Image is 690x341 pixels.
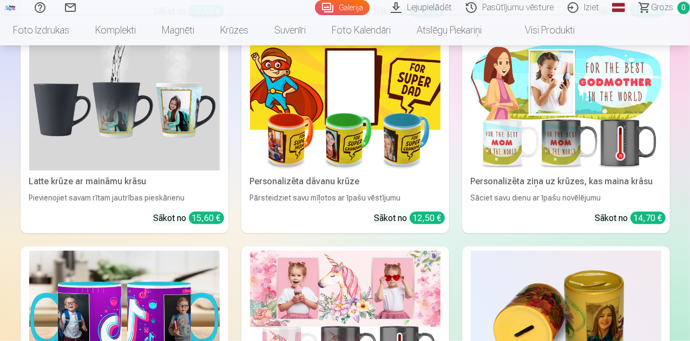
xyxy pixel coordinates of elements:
[462,39,670,233] a: Personalizēta ziņa uz krūzes, kas maina krāsuPersonalizēta ziņa uz krūzes, kas maina krāsuSāciet ...
[25,192,224,203] div: Pievienojiet savam rītam jautrības pieskārienu
[189,212,224,224] div: 15,60 €
[21,39,228,233] a: Latte krūze ar maināmu krāsuLatte krūze ar maināmu krāsuPievienojiet savam rītam jautrības pieskā...
[82,15,149,45] a: Komplekti
[374,212,445,225] div: Sākot no
[630,212,666,224] div: 14,70 €
[404,15,495,45] a: Atslēgu piekariņi
[410,212,445,224] div: 12,50 €
[678,2,690,14] span: 0
[651,1,673,14] span: Grozs
[154,212,224,225] div: Sākot no
[250,44,441,171] img: Personalizēta dāvanu krūze
[495,15,588,45] a: Visi produkti
[466,192,666,203] div: Sāciet savu dienu ar īpašu novēlējumu
[471,44,661,171] img: Personalizēta ziņa uz krūzes, kas maina krāsu
[246,175,445,188] div: Personalizēta dāvanu krūze
[261,15,319,45] a: Suvenīri
[466,175,666,188] div: Personalizēta ziņa uz krūzes, kas maina krāsu
[246,192,445,203] div: Pārsteidziet savu mīļotos ar īpašu vēstījumu
[25,175,224,188] div: Latte krūze ar maināmu krāsu
[4,4,16,11] img: /fa1
[29,44,220,171] img: Latte krūze ar maināmu krāsu
[595,212,666,225] div: Sākot no
[319,15,404,45] a: Foto kalendāri
[241,39,449,233] a: Personalizēta dāvanu krūzePersonalizēta dāvanu krūzePārsteidziet savu mīļotos ar īpašu vēstījumuS...
[207,15,261,45] a: Krūzes
[149,15,207,45] a: Magnēti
